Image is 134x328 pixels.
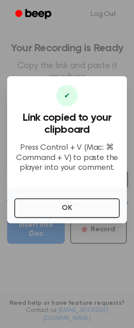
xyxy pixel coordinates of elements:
a: Beep [9,6,59,23]
div: ✔ [56,85,78,107]
button: OK [14,198,120,218]
a: Log Out [82,4,125,25]
h3: Link copied to your clipboard [14,112,120,136]
p: Press Control + V (Mac: ⌘ Command + V) to paste the player into your comment. [14,143,120,173]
